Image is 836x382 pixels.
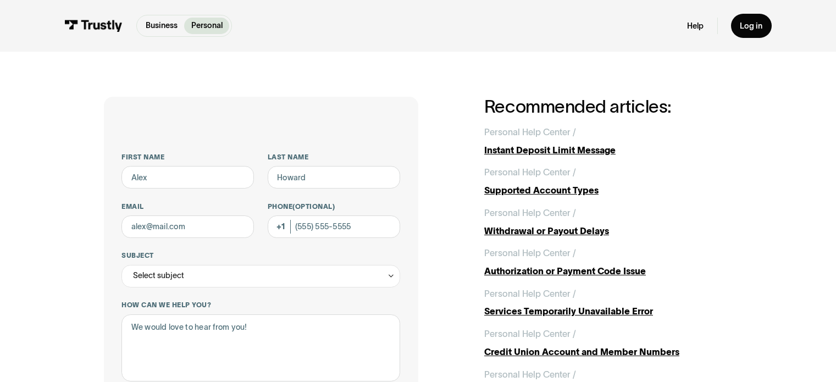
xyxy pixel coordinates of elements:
div: Personal Help Center / [484,165,576,179]
input: (555) 555-5555 [268,215,400,238]
p: Personal [191,20,223,31]
label: Last name [268,153,400,162]
input: Alex [121,166,254,189]
div: Authorization or Payment Code Issue [484,264,732,278]
h2: Recommended articles: [484,97,732,117]
img: Trustly Logo [64,20,123,32]
a: Personal Help Center /Services Temporarily Unavailable Error [484,287,732,318]
a: Log in [731,14,772,37]
div: Select subject [133,269,184,283]
div: Supported Account Types [484,184,732,197]
div: Personal Help Center / [484,327,576,341]
a: Personal Help Center /Authorization or Payment Code Issue [484,246,732,278]
label: Phone [268,202,400,211]
a: Help [687,21,704,31]
div: Withdrawal or Payout Delays [484,224,732,238]
input: alex@mail.com [121,215,254,238]
div: Personal Help Center / [484,125,576,139]
label: Email [121,202,254,211]
a: Personal Help Center /Withdrawal or Payout Delays [484,206,732,237]
a: Personal Help Center /Supported Account Types [484,165,732,197]
div: Personal Help Center / [484,206,576,220]
a: Personal Help Center /Instant Deposit Limit Message [484,125,732,157]
div: Personal Help Center / [484,246,576,260]
a: Personal [184,18,229,34]
div: Personal Help Center / [484,287,576,301]
label: First name [121,153,254,162]
p: Business [146,20,178,31]
label: Subject [121,251,400,260]
label: How can we help you? [121,301,400,309]
div: Personal Help Center / [484,368,576,381]
span: (Optional) [292,203,335,210]
a: Personal Help Center /Credit Union Account and Member Numbers [484,327,732,358]
div: Services Temporarily Unavailable Error [484,305,732,318]
div: Log in [740,21,762,31]
div: Instant Deposit Limit Message [484,143,732,157]
input: Howard [268,166,400,189]
a: Business [139,18,185,34]
div: Credit Union Account and Member Numbers [484,345,732,359]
